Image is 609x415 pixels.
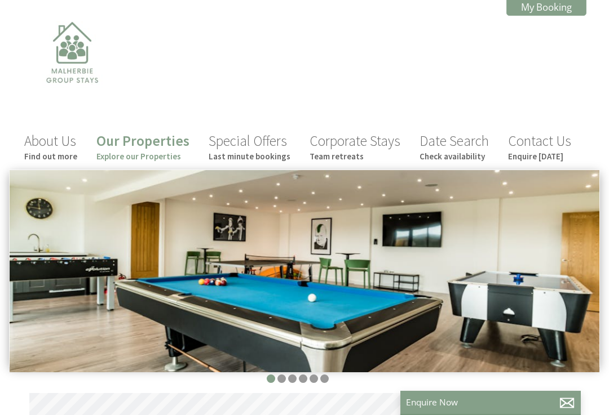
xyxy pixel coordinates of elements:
small: Last minute bookings [209,151,290,162]
a: Corporate StaysTeam retreats [310,132,400,162]
small: Explore our Properties [96,151,189,162]
small: Check availability [420,151,489,162]
small: Enquire [DATE] [508,151,571,162]
a: Our PropertiesExplore our Properties [96,132,189,162]
a: Date SearchCheck availability [420,132,489,162]
img: Malherbie Group Stays [16,15,129,127]
small: Team retreats [310,151,400,162]
small: Find out more [24,151,77,162]
a: About UsFind out more [24,132,77,162]
a: Special OffersLast minute bookings [209,132,290,162]
p: Enquire Now [406,396,575,408]
a: Contact UsEnquire [DATE] [508,132,571,162]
